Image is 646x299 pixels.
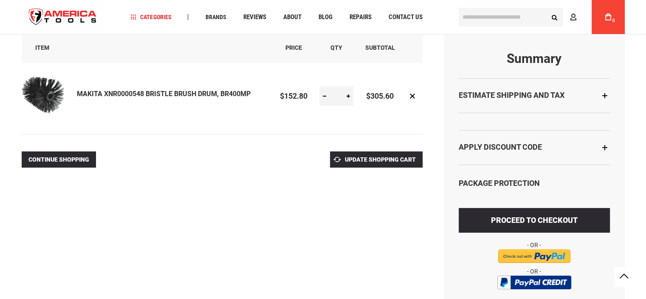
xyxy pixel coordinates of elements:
span: Continue Shopping [28,156,89,163]
strong: Summary [459,51,610,65]
a: Reviews [239,11,270,23]
span: $305.60 [366,91,394,100]
a: Repairs [345,11,375,23]
span: Item [35,44,49,51]
img: America Tools [22,1,104,33]
a: About [279,11,305,23]
span: About [283,14,301,20]
span: Update Shopping Cart [345,156,416,163]
iframe: Secure payment input frame [457,239,612,240]
span: $152.80 [280,91,307,100]
a: Continue Shopping [22,151,96,168]
span: 0 [612,18,615,23]
strong: Estimate Shipping and Tax [459,91,564,100]
span: Repairs [349,14,371,20]
span: Price [285,44,302,51]
span: Qty [330,44,342,51]
span: Categories [130,14,171,20]
span: Brands [205,14,226,20]
button: Search [547,9,563,25]
span: Contact Us [388,14,422,20]
a: store logo [22,1,104,33]
a: Brands [201,11,230,23]
span: Blog [318,14,332,20]
a: MAKITA XNR0000548 BRISTLE BRUSH DRUM, BR400MP [77,90,251,98]
a: Blog [314,11,336,23]
img: MAKITA XNR0000548 BRISTLE BRUSH DRUM, BR400MP [22,74,64,117]
span: Proceed to Checkout [491,216,578,225]
button: Proceed to Checkout [459,208,610,233]
a: Contact Us [384,11,426,23]
a: MAKITA XNR0000548 BRISTLE BRUSH DRUM, BR400MP [22,74,77,119]
a: Categories [127,11,175,23]
div: Package Protection [459,178,610,189]
span: Reviews [243,14,266,20]
strong: Apply Discount Code [459,142,542,151]
span: Subtotal [365,44,395,51]
button: Update Shopping Cart [330,151,423,168]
